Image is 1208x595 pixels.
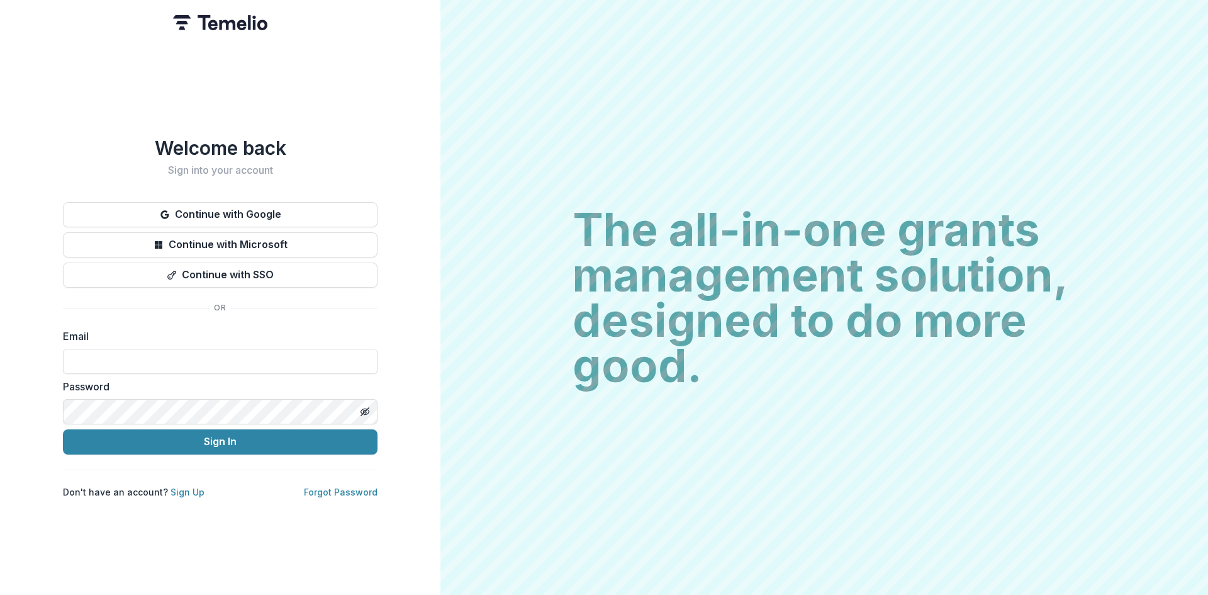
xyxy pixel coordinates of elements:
button: Sign In [63,429,377,455]
button: Toggle password visibility [355,402,375,422]
h1: Welcome back [63,137,377,159]
a: Sign Up [171,487,204,497]
h2: Sign into your account [63,164,377,176]
a: Forgot Password [304,487,377,497]
label: Email [63,329,370,344]
button: Continue with Google [63,202,377,227]
button: Continue with SSO [63,263,377,288]
label: Password [63,379,370,394]
p: Don't have an account? [63,485,204,499]
img: Temelio [173,15,267,30]
button: Continue with Microsoft [63,232,377,258]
